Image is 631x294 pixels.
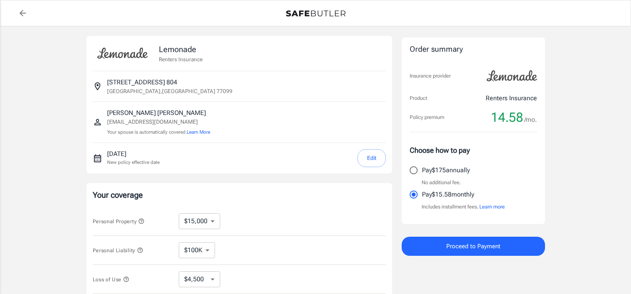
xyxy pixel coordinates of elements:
button: Personal Property [93,216,145,226]
button: Edit [358,149,386,167]
span: Personal Liability [93,247,143,253]
span: Loss of Use [93,276,129,282]
button: Proceed to Payment [402,237,545,256]
a: back to quotes [15,5,31,21]
p: Pay $175 annually [422,165,470,175]
p: Lemonade [159,43,203,55]
button: Personal Liability [93,245,143,255]
p: Pay $15.58 monthly [422,190,474,199]
img: Back to quotes [286,10,346,17]
button: Learn More [187,129,210,136]
span: Personal Property [93,218,145,224]
p: Choose how to pay [410,145,537,156]
span: 14.58 [491,109,523,125]
p: Product [410,94,427,102]
p: Includes installment fees. [422,203,505,211]
p: Your coverage [93,189,386,201]
p: [PERSON_NAME] [PERSON_NAME] [107,108,210,118]
p: New policy effective date [107,159,160,166]
p: Your spouse is automatically covered. [107,129,210,136]
p: [GEOGRAPHIC_DATA] , [GEOGRAPHIC_DATA] 77099 [107,87,232,95]
p: [DATE] [107,149,160,159]
span: Proceed to Payment [446,241,500,251]
svg: Insured address [93,82,102,91]
span: /mo. [524,114,537,125]
img: Lemonade [93,42,152,64]
img: Lemonade [482,65,542,87]
p: [EMAIL_ADDRESS][DOMAIN_NAME] [107,118,210,126]
p: Renters Insurance [486,93,537,103]
button: Loss of Use [93,275,129,284]
svg: New policy start date [93,154,102,163]
p: Policy premium [410,113,444,121]
p: [STREET_ADDRESS] 804 [107,78,177,87]
button: Learn more [479,203,505,211]
p: Renters Insurance [159,55,203,63]
p: Insurance provider [410,72,451,80]
p: No additional fee. [422,179,461,187]
div: Order summary [410,44,537,55]
svg: Insured person [93,117,102,127]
